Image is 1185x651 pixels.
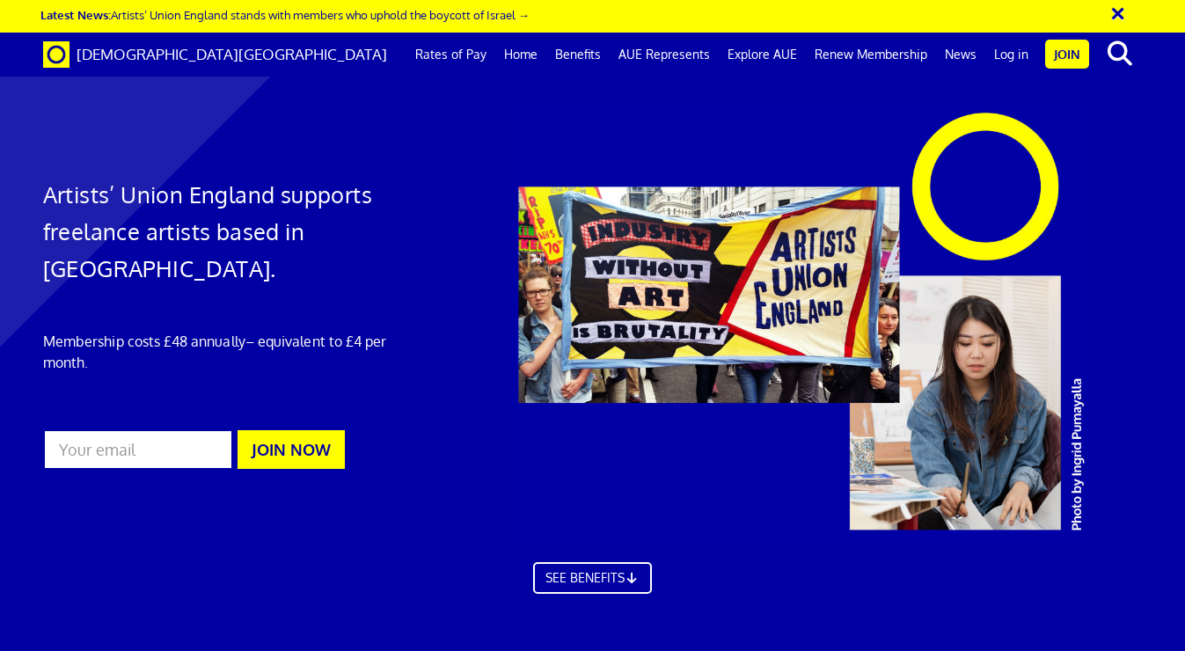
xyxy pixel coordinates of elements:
h1: Artists’ Union England supports freelance artists based in [GEOGRAPHIC_DATA]. [43,176,392,287]
a: Log in [985,33,1037,77]
a: Brand [DEMOGRAPHIC_DATA][GEOGRAPHIC_DATA] [30,33,400,77]
span: [DEMOGRAPHIC_DATA][GEOGRAPHIC_DATA] [77,45,387,63]
a: Latest News:Artists’ Union England stands with members who uphold the boycott of Israel → [40,7,530,22]
a: Join [1045,40,1089,69]
a: AUE Represents [610,33,719,77]
a: Rates of Pay [406,33,495,77]
button: search [1093,35,1146,72]
strong: Latest News: [40,7,111,22]
a: Renew Membership [806,33,936,77]
a: Benefits [546,33,610,77]
button: JOIN NOW [238,430,345,469]
a: Home [495,33,546,77]
p: Membership costs £48 annually – equivalent to £4 per month. [43,331,392,373]
a: SEE BENEFITS [533,562,653,594]
a: News [936,33,985,77]
a: Explore AUE [719,33,806,77]
input: Your email [43,429,233,470]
